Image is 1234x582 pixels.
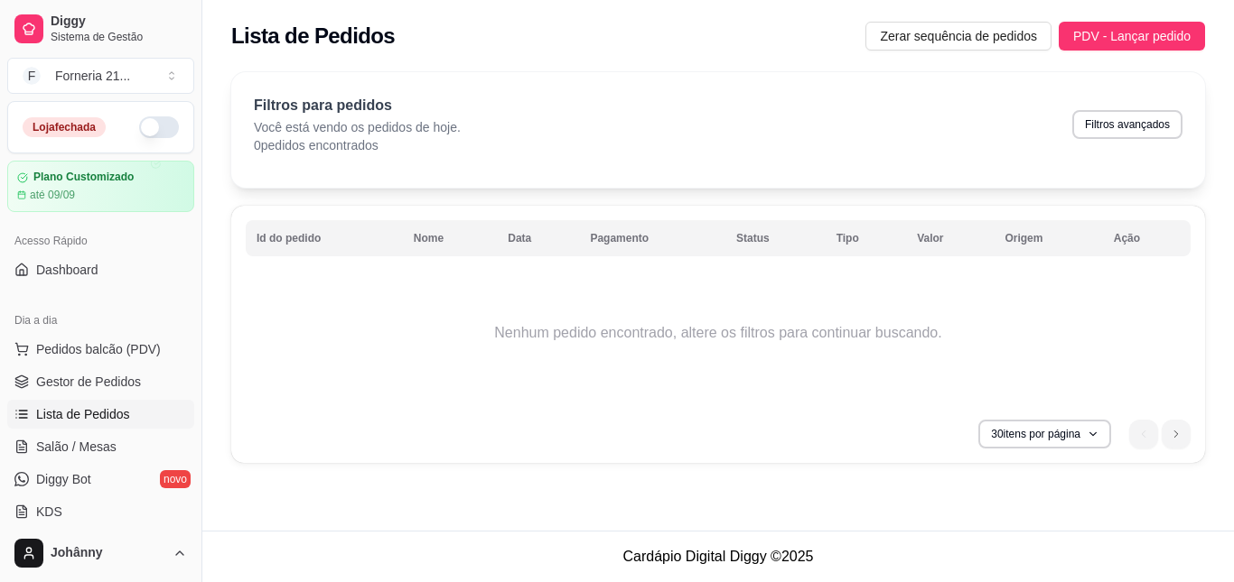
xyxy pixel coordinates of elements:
a: Lista de Pedidos [7,400,194,429]
span: PDV - Lançar pedido [1073,26,1191,46]
p: 0 pedidos encontrados [254,136,461,154]
h2: Lista de Pedidos [231,22,395,51]
button: Zerar sequência de pedidos [865,22,1052,51]
button: Johânny [7,531,194,575]
th: Tipo [826,220,907,256]
nav: pagination navigation [1120,411,1200,457]
a: Diggy Botnovo [7,465,194,494]
th: Data [497,220,579,256]
th: Valor [906,220,994,256]
span: Dashboard [36,261,98,279]
span: Johânny [51,545,165,561]
th: Status [725,220,826,256]
button: 30itens por página [978,420,1111,448]
span: Pedidos balcão (PDV) [36,340,161,358]
button: Pedidos balcão (PDV) [7,335,194,364]
div: Acesso Rápido [7,226,194,255]
th: Id do pedido [246,220,403,256]
th: Pagamento [579,220,725,256]
span: Diggy [51,14,187,30]
article: Plano Customizado [33,171,134,184]
a: Dashboard [7,255,194,284]
a: DiggySistema de Gestão [7,7,194,51]
span: Zerar sequência de pedidos [880,26,1037,46]
th: Ação [1103,220,1191,256]
div: Forneria 21 ... [55,67,130,85]
a: KDS [7,497,194,526]
p: Você está vendo os pedidos de hoje. [254,118,461,136]
footer: Cardápio Digital Diggy © 2025 [202,531,1234,582]
a: Salão / Mesas [7,432,194,461]
span: Lista de Pedidos [36,405,130,423]
span: Salão / Mesas [36,438,117,456]
td: Nenhum pedido encontrado, altere os filtros para continuar buscando. [246,261,1191,405]
a: Plano Customizadoaté 09/09 [7,161,194,212]
article: até 09/09 [30,188,75,202]
th: Origem [994,220,1102,256]
a: Gestor de Pedidos [7,367,194,396]
div: Dia a dia [7,306,194,335]
button: PDV - Lançar pedido [1059,22,1205,51]
th: Nome [403,220,498,256]
div: Loja fechada [23,117,106,137]
span: F [23,67,41,85]
button: Alterar Status [139,116,179,138]
span: Diggy Bot [36,470,91,488]
span: KDS [36,503,62,521]
button: Select a team [7,58,194,94]
span: Gestor de Pedidos [36,373,141,391]
button: Filtros avançados [1072,110,1183,139]
span: Sistema de Gestão [51,30,187,44]
li: next page button [1162,420,1191,448]
p: Filtros para pedidos [254,95,461,116]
